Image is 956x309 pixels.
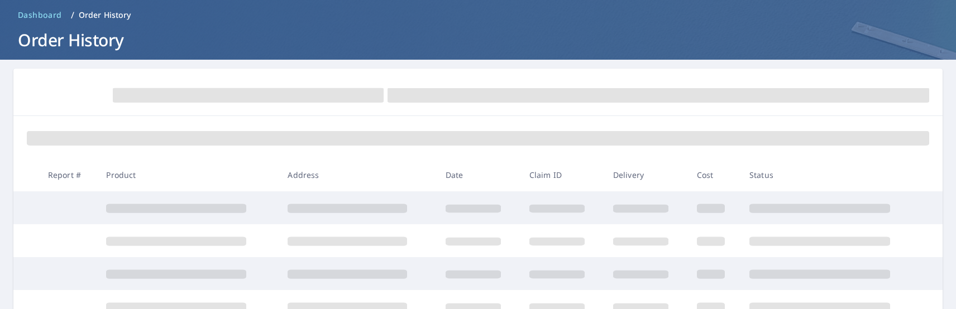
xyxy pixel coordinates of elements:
[688,158,740,191] th: Cost
[97,158,279,191] th: Product
[13,28,943,51] h1: Order History
[13,6,66,24] a: Dashboard
[39,158,98,191] th: Report #
[71,8,74,22] li: /
[520,158,604,191] th: Claim ID
[279,158,436,191] th: Address
[13,6,943,24] nav: breadcrumb
[604,158,688,191] th: Delivery
[18,9,62,21] span: Dashboard
[79,9,131,21] p: Order History
[740,158,922,191] th: Status
[437,158,520,191] th: Date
